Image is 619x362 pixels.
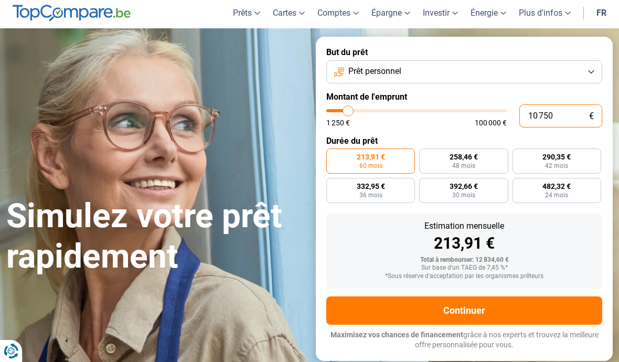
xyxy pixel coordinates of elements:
[326,296,602,325] button: Continuer
[326,92,602,102] label: Montant de l'emprunt
[335,236,594,251] div: 213,91 €
[545,192,568,198] span: 24 mois
[13,5,131,22] img: TopCompare
[326,330,602,350] p: grâce à nos experts et trouvez la meilleure offre personnalisée pour vous.
[335,273,594,280] div: *Sous réserve d'acceptation par les organismes prêteurs
[326,119,350,126] span: 1 250 €
[450,153,478,161] span: 258,46 €
[326,47,602,57] label: But du prêt
[359,192,382,198] span: 36 mois
[335,222,594,230] div: Estimation mensuelle
[452,192,475,198] span: 30 mois
[6,196,303,277] h1: Simulez votre prêt rapidement
[326,60,602,83] button: Prêt personnel
[326,136,602,146] label: Durée du prêt
[475,119,507,126] span: 100 000 €
[359,163,382,169] span: 60 mois
[357,153,385,161] span: 213,91 €
[450,183,478,190] span: 392,66 €
[589,112,594,121] span: €
[335,257,594,264] div: Total à rembourser: 12 834,60 €
[542,183,571,190] span: 482,32 €
[348,66,401,77] span: Prêt personnel
[330,331,463,339] span: Maximisez vos chances de financement
[357,183,385,190] span: 332,95 €
[335,264,594,272] div: Sur base d'un TAEG de 7,45 %*
[542,153,571,161] span: 290,35 €
[452,163,475,169] span: 48 mois
[545,163,568,169] span: 42 mois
